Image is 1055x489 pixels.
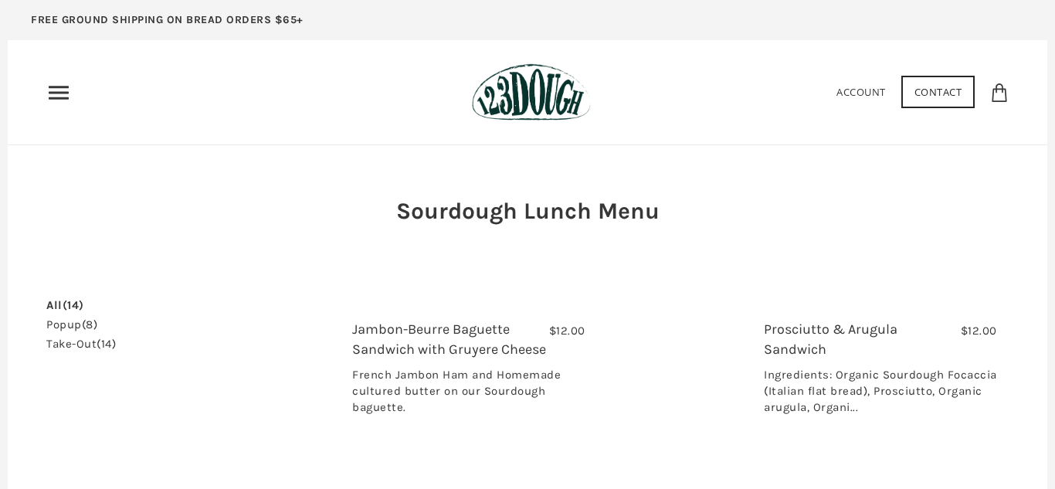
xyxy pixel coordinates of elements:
[549,324,585,338] span: $12.00
[97,337,116,351] span: (14)
[396,195,660,227] h2: Sourdough Lunch Menu
[46,338,116,350] a: take-out(14)
[764,321,897,357] a: Prosciutto & Arugula Sandwich
[31,12,304,29] p: FREE GROUND SHIPPING ON BREAD ORDERS $65+
[961,324,997,338] span: $12.00
[836,85,886,99] a: Account
[472,63,590,121] img: 123Dough Bakery
[352,321,546,357] a: Jambon-Beurre Baguette Sandwich with Gruyere Cheese
[82,318,98,331] span: (8)
[901,76,975,108] a: Contact
[352,367,585,423] div: French Jambon Ham and Homemade cultured butter on our Sourdough baguette.
[609,300,752,443] a: Prosciutto & Arugula Sandwich
[46,300,84,311] a: All(14)
[46,80,71,105] nav: Primary
[8,8,327,40] a: FREE GROUND SHIPPING ON BREAD ORDERS $65+
[63,298,84,312] span: (14)
[764,367,997,423] div: Ingredients: Organic Sourdough Focaccia (Italian flat bread), Prosciutto, Organic arugula, Organi...
[46,319,97,331] a: popup(8)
